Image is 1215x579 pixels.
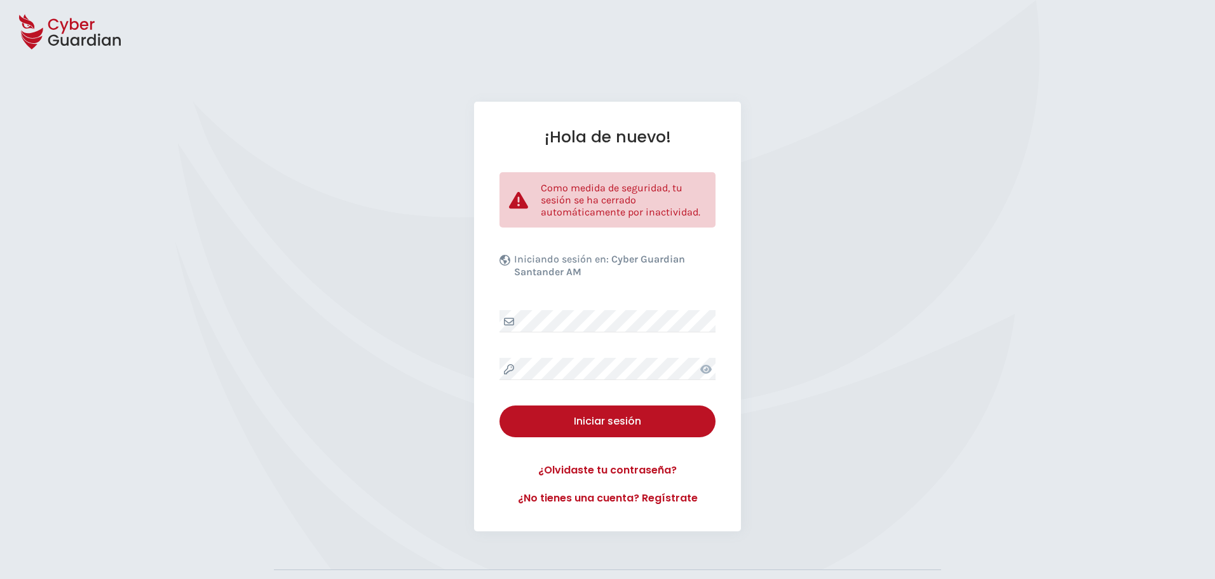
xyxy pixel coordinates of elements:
a: ¿Olvidaste tu contraseña? [499,463,716,478]
h1: ¡Hola de nuevo! [499,127,716,147]
div: Iniciar sesión [509,414,706,429]
button: Iniciar sesión [499,405,716,437]
b: Cyber Guardian Santander AM [514,253,685,278]
p: Como medida de seguridad, tu sesión se ha cerrado automáticamente por inactividad. [541,182,706,218]
p: Iniciando sesión en: [514,253,712,285]
a: ¿No tienes una cuenta? Regístrate [499,491,716,506]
